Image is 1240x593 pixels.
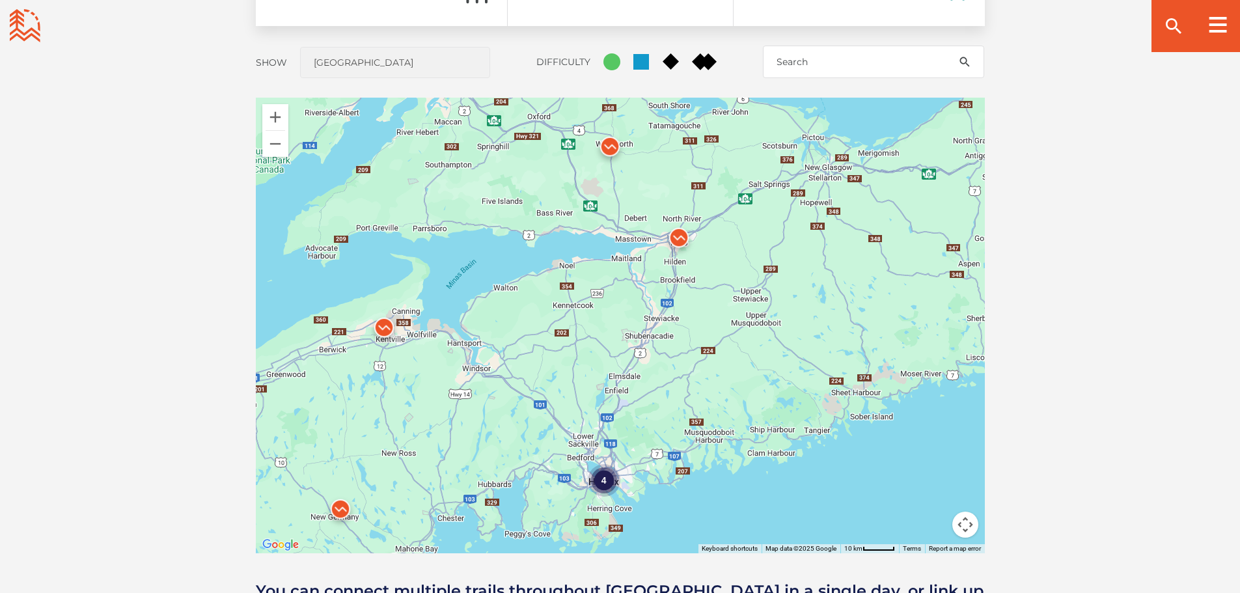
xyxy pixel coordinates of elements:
[945,46,984,78] button: search
[903,545,921,552] a: Terms (opens in new tab)
[262,131,288,157] button: Zoom out
[259,536,302,553] img: Google
[958,55,971,68] ion-icon: search
[765,545,836,552] span: Map data ©2025 Google
[844,545,862,552] span: 10 km
[262,104,288,130] button: Zoom in
[1163,16,1184,36] ion-icon: search
[256,57,287,68] label: Show
[536,56,590,68] label: Difficulty
[587,464,620,497] div: 4
[259,536,302,553] a: Open this area in Google Maps (opens a new window)
[702,544,758,553] button: Keyboard shortcuts
[763,46,984,78] input: Search
[952,512,978,538] button: Map camera controls
[840,544,899,553] button: Map Scale: 10 km per 46 pixels
[929,545,981,552] a: Report a map error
